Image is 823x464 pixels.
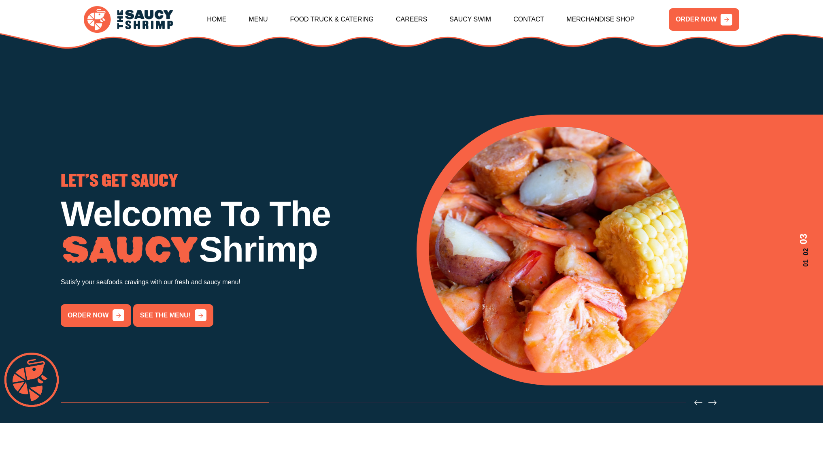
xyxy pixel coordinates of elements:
a: Merchandise Shop [566,2,634,37]
a: Home [207,2,226,37]
h1: Welcome To The Shrimp [61,196,406,268]
div: 3 / 3 [429,127,811,373]
a: order now [61,304,131,327]
a: Saucy Swim [449,2,491,37]
img: logo [84,6,173,33]
a: Contact [513,2,544,37]
p: Satisfy your seafoods cravings with our fresh and saucy menu! [61,277,406,288]
img: Banner Image [429,127,688,373]
button: Next slide [708,398,717,407]
a: Food Truck & Catering [290,2,374,37]
span: 01 [796,260,811,267]
div: 1 / 3 [61,173,406,327]
button: Previous slide [694,398,702,407]
img: Image [61,236,199,264]
span: 03 [796,233,811,244]
a: ORDER NOW [669,8,739,31]
a: Menu [249,2,268,37]
a: Careers [396,2,427,37]
a: See the menu! [133,304,213,327]
span: 02 [796,248,811,255]
span: LET'S GET SAUCY [61,173,178,189]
